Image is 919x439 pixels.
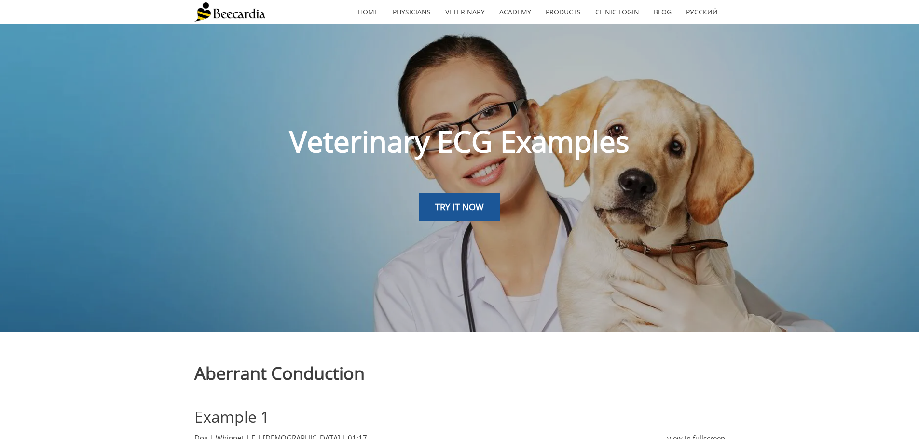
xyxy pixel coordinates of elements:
[679,1,725,23] a: Русский
[438,1,492,23] a: Veterinary
[351,1,385,23] a: home
[646,1,679,23] a: Blog
[385,1,438,23] a: Physicians
[289,121,630,161] span: Veterinary ECG Examples
[538,1,588,23] a: Products
[588,1,646,23] a: Clinic Login
[194,2,265,22] img: Beecardia
[492,1,538,23] a: Academy
[419,193,500,221] a: TRY IT NOW
[194,361,365,385] span: Aberrant Conduction
[194,406,269,427] span: Example 1
[435,201,484,213] span: TRY IT NOW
